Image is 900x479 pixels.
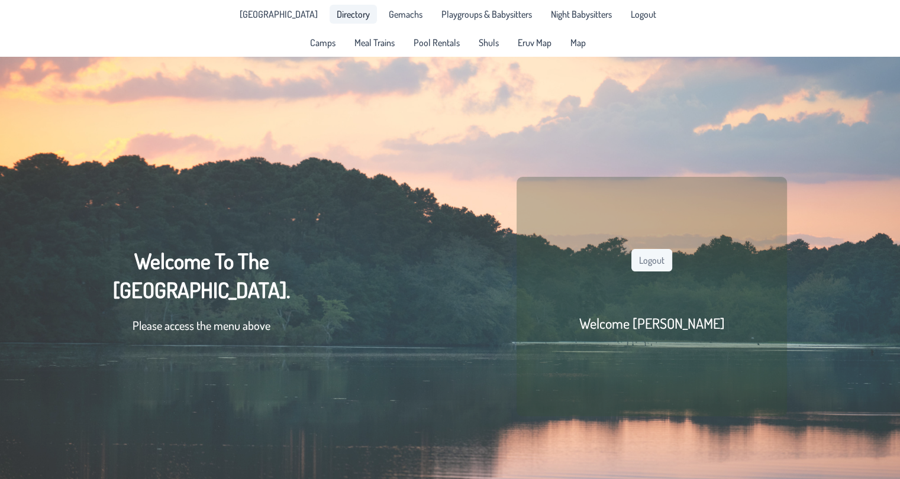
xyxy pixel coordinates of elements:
a: Gemachs [382,5,430,24]
span: [GEOGRAPHIC_DATA] [240,9,318,19]
span: Eruv Map [518,38,551,47]
span: Playgroups & Babysitters [441,9,532,19]
span: Night Babysitters [551,9,612,19]
span: Shuls [479,38,499,47]
a: Pool Rentals [407,33,467,52]
a: Directory [330,5,377,24]
div: Welcome To The [GEOGRAPHIC_DATA]. [113,247,290,346]
span: Camps [310,38,336,47]
li: Logout [624,5,663,24]
button: Logout [631,249,672,271]
span: Pool Rentals [414,38,460,47]
span: Gemachs [389,9,422,19]
a: Night Babysitters [544,5,619,24]
a: Meal Trains [347,33,402,52]
span: Logout [631,9,656,19]
h2: Welcome [PERSON_NAME] [579,314,724,332]
span: Directory [337,9,370,19]
a: Shuls [472,33,506,52]
p: Please access the menu above [113,316,290,334]
a: Map [563,33,593,52]
span: Meal Trains [354,38,395,47]
a: Playgroups & Babysitters [434,5,539,24]
a: Camps [303,33,343,52]
a: Eruv Map [511,33,559,52]
li: Pine Lake Park [233,5,325,24]
a: [GEOGRAPHIC_DATA] [233,5,325,24]
span: Map [570,38,586,47]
